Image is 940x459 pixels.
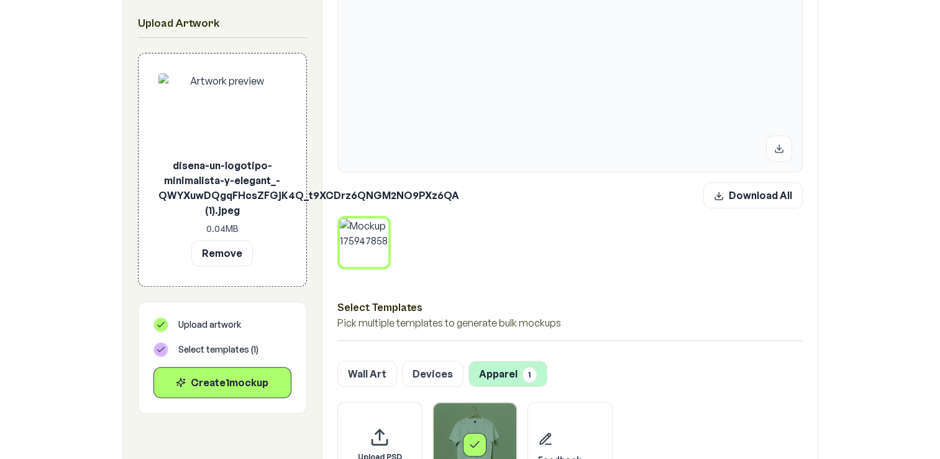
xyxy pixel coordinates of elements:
[402,361,463,387] button: Devices
[522,367,537,382] span: 1
[158,73,286,153] img: Artwork preview
[138,15,307,32] h2: Upload Artwork
[337,299,803,315] h3: Select Templates
[468,361,547,387] button: Apparel1
[158,223,286,235] p: 0.04 MB
[153,367,291,398] button: Create1mockup
[337,315,803,330] p: Pick multiple templates to generate bulk mockups
[191,240,253,266] button: Remove
[158,158,286,218] p: disena-un-logotipo-minimalista-y-elegant_-QWYXuwDQgqFHcsZFGjK4Q_t9XCDrz6QNGM2NO9PXz6QA (1).jpeg
[337,361,397,387] button: Wall Art
[178,318,241,331] span: Upload artwork
[703,182,803,208] button: Download All
[164,375,281,390] div: Create 1 mockup
[766,136,792,162] button: Download mockup
[340,218,389,267] img: Mockup 1759478584123
[178,343,258,356] span: Select templates ( 1 )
